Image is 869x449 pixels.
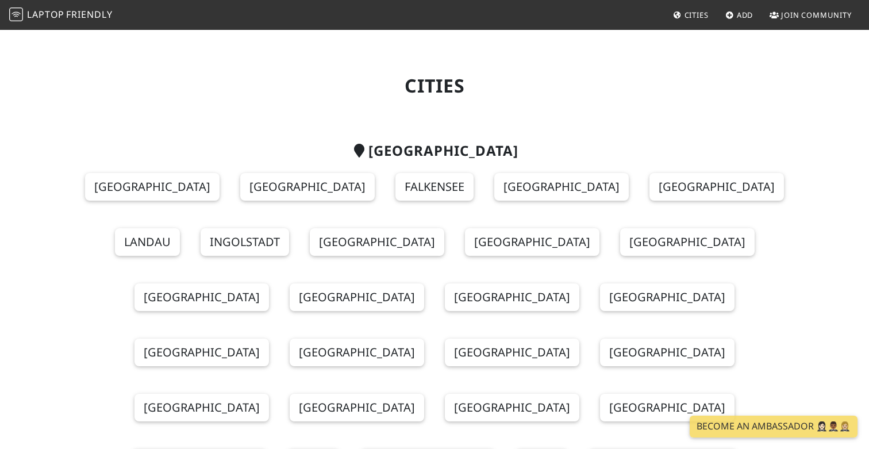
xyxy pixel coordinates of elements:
a: [GEOGRAPHIC_DATA] [445,394,579,421]
span: Join Community [781,10,852,20]
a: [GEOGRAPHIC_DATA] [290,339,424,366]
a: Become an Ambassador 🤵🏻‍♀️🤵🏾‍♂️🤵🏼‍♀️ [690,416,858,438]
a: [GEOGRAPHIC_DATA] [445,283,579,311]
a: [GEOGRAPHIC_DATA] [465,228,599,256]
h1: Cities [62,75,807,97]
a: [GEOGRAPHIC_DATA] [240,173,375,201]
span: Friendly [66,8,112,21]
a: [GEOGRAPHIC_DATA] [600,394,735,421]
a: Join Community [765,5,856,25]
a: [GEOGRAPHIC_DATA] [620,228,755,256]
a: Falkensee [395,173,474,201]
a: Add [721,5,758,25]
a: [GEOGRAPHIC_DATA] [290,283,424,311]
a: [GEOGRAPHIC_DATA] [600,339,735,366]
a: Landau [115,228,180,256]
img: LaptopFriendly [9,7,23,21]
a: [GEOGRAPHIC_DATA] [134,283,269,311]
a: [GEOGRAPHIC_DATA] [134,394,269,421]
a: Cities [668,5,713,25]
span: Add [737,10,753,20]
a: [GEOGRAPHIC_DATA] [310,228,444,256]
a: [GEOGRAPHIC_DATA] [85,173,220,201]
a: Ingolstadt [201,228,289,256]
a: [GEOGRAPHIC_DATA] [134,339,269,366]
a: [GEOGRAPHIC_DATA] [649,173,784,201]
h2: [GEOGRAPHIC_DATA] [62,143,807,159]
a: [GEOGRAPHIC_DATA] [600,283,735,311]
a: [GEOGRAPHIC_DATA] [494,173,629,201]
a: [GEOGRAPHIC_DATA] [290,394,424,421]
a: [GEOGRAPHIC_DATA] [445,339,579,366]
span: Cities [685,10,709,20]
span: Laptop [27,8,64,21]
a: LaptopFriendly LaptopFriendly [9,5,113,25]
